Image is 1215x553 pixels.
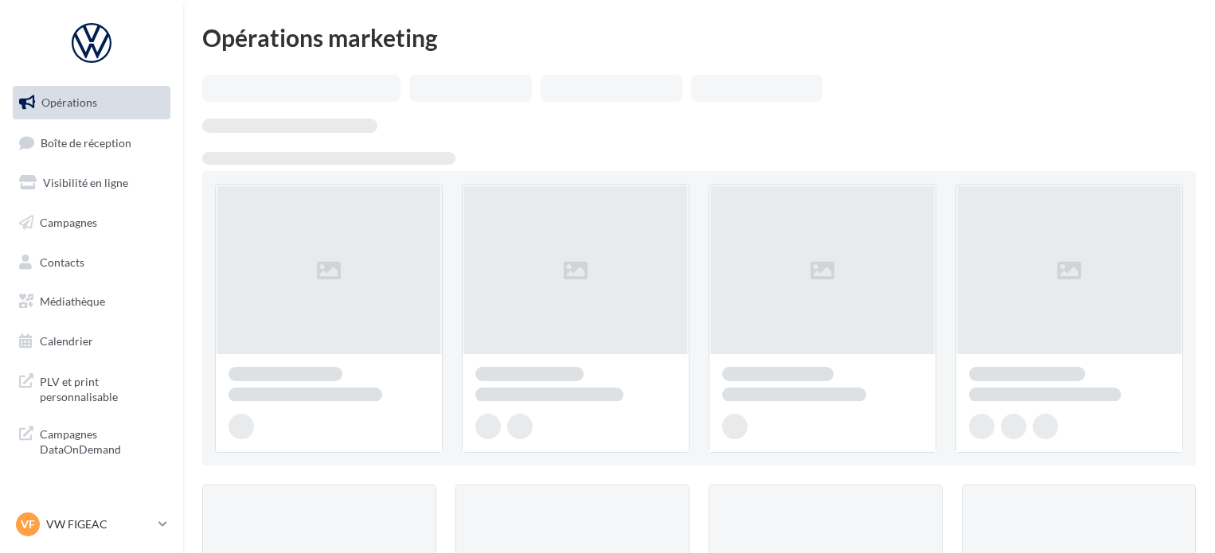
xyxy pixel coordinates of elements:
[40,216,97,229] span: Campagnes
[10,285,174,318] a: Médiathèque
[40,255,84,268] span: Contacts
[41,135,131,149] span: Boîte de réception
[43,176,128,189] span: Visibilité en ligne
[10,166,174,200] a: Visibilité en ligne
[10,206,174,240] a: Campagnes
[202,25,1196,49] div: Opérations marketing
[10,417,174,464] a: Campagnes DataOnDemand
[10,126,174,160] a: Boîte de réception
[41,95,97,109] span: Opérations
[10,86,174,119] a: Opérations
[40,423,164,458] span: Campagnes DataOnDemand
[13,509,170,539] a: VF VW FIGEAC
[46,516,152,532] p: VW FIGEAC
[40,294,105,308] span: Médiathèque
[21,516,35,532] span: VF
[40,334,93,348] span: Calendrier
[10,246,174,279] a: Contacts
[10,325,174,358] a: Calendrier
[40,371,164,405] span: PLV et print personnalisable
[10,364,174,411] a: PLV et print personnalisable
